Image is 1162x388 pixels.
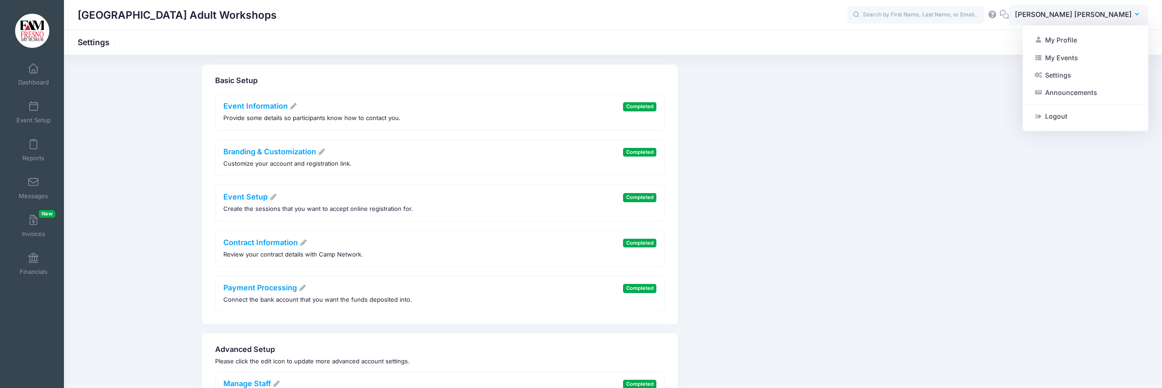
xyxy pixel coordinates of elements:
[1030,84,1141,101] a: Announcements
[18,79,49,86] span: Dashboard
[1030,67,1141,84] a: Settings
[623,148,656,157] span: Completed
[22,154,44,162] span: Reports
[215,357,664,366] p: Please click the edit icon to update more advanced account settings.
[15,14,49,48] img: Fresno Art Museum Adult Workshops
[623,102,656,111] span: Completed
[223,204,413,214] p: Create the sessions that you want to accept online registration for.
[12,210,55,242] a: InvoicesNew
[1009,5,1148,26] button: [PERSON_NAME] [PERSON_NAME]
[39,210,55,218] span: New
[223,295,412,304] p: Connect the bank account that you want the funds deposited into.
[1030,49,1141,66] a: My Events
[223,114,401,123] p: Provide some details so participants know how to contact you.
[12,172,55,204] a: Messages
[12,96,55,128] a: Event Setup
[223,238,307,247] a: Contract Information
[16,116,51,124] span: Event Setup
[12,58,55,90] a: Dashboard
[623,284,656,293] span: Completed
[12,248,55,280] a: Financials
[223,379,280,388] a: Manage Staff
[20,268,48,276] span: Financials
[847,6,984,24] input: Search by First Name, Last Name, or Email...
[1015,10,1132,20] span: [PERSON_NAME] [PERSON_NAME]
[223,192,277,201] a: Event Setup
[223,159,352,168] p: Customize your account and registration link.
[223,250,363,259] p: Review your contract details with Camp Network.
[623,239,656,247] span: Completed
[22,230,45,238] span: Invoices
[623,193,656,202] span: Completed
[223,283,306,292] a: Payment Processing
[1030,108,1141,125] a: Logout
[215,345,664,354] h4: Advanced Setup
[1030,31,1141,49] a: My Profile
[78,5,277,26] h1: [GEOGRAPHIC_DATA] Adult Workshops
[223,147,326,156] a: Branding & Customization
[78,37,117,47] h1: Settings
[223,101,297,110] a: Event Information
[12,134,55,166] a: Reports
[19,192,48,200] span: Messages
[215,76,664,85] h4: Basic Setup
